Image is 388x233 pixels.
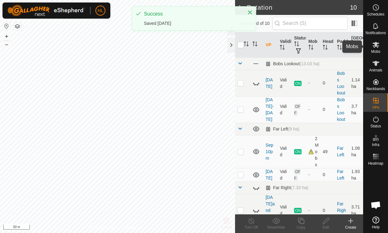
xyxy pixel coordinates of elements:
[366,87,385,91] span: Neckbands
[308,171,318,178] div: -
[239,225,264,230] div: Turn Off
[337,46,342,51] p-sorticon: Activate to sort
[349,135,363,168] td: 1.08 ha
[277,168,292,181] td: Valid
[266,169,273,180] a: [DATE]
[277,70,292,96] td: Valid
[372,143,379,147] span: Infra
[294,81,302,86] span: ON
[370,124,381,128] span: Status
[337,201,346,219] a: Far Right
[338,225,363,230] div: Create
[369,68,382,72] span: Animals
[266,185,308,190] div: Far Right
[292,32,306,58] th: Status
[277,135,292,168] td: Valid
[367,196,385,214] div: Open chat
[294,208,302,213] span: ON
[280,46,285,51] p-sorticon: Activate to sort
[266,143,273,161] a: Sep 10pm
[144,10,241,18] div: Success
[266,77,273,89] a: [DATE]
[367,12,384,16] span: Schedules
[308,207,318,214] div: -
[294,149,302,154] span: ON
[349,168,363,181] td: 1.93 ha
[266,126,299,132] div: Far Left
[288,126,299,131] span: (9 ha)
[320,32,335,58] th: Head
[372,225,380,229] span: Help
[320,96,335,123] td: 0
[320,194,335,227] td: 0
[3,33,10,40] button: +
[320,70,335,96] td: 0
[277,194,292,227] td: Valid
[266,97,274,122] a: [DATE]-[DATE]
[337,169,344,180] a: Far Left
[349,194,363,227] td: 3.71 ha
[349,96,363,123] td: 3.7 ha
[266,61,319,66] div: Bobs Lookout
[349,70,363,96] td: 1.14 ha
[289,225,313,230] div: Copy
[349,32,363,58] th: [GEOGRAPHIC_DATA] Area
[7,5,85,16] img: Gallagher Logo
[337,146,344,157] a: Far Left
[14,23,21,30] button: Map Layers
[277,32,292,58] th: Validity
[294,104,300,116] span: OFF
[337,71,345,95] a: Bobs Lookout
[264,225,289,230] div: Show/Hide
[300,61,320,66] span: (13.03 ha)
[244,42,249,47] p-sorticon: Activate to sort
[308,106,318,113] div: -
[277,96,292,123] td: Valid
[3,41,10,48] button: –
[320,135,335,168] td: 49
[93,225,116,231] a: Privacy Policy
[272,17,348,30] input: Search (S)
[350,3,357,12] span: 10
[313,225,338,230] div: Edit
[306,32,320,58] th: Mob
[263,32,277,58] th: VP
[366,31,386,35] span: Notifications
[323,46,328,51] p-sorticon: Activate to sort
[308,80,318,86] div: -
[291,185,308,190] span: (7.33 ha)
[308,135,318,168] div: 2 Mobs
[246,8,254,17] button: Close
[239,4,350,11] h2: In Rotation
[98,7,103,14] span: HL
[372,106,379,109] span: VPs
[144,20,241,27] div: Saved [DATE]
[337,97,345,122] a: Bobs Lookout
[351,49,356,54] p-sorticon: Activate to sort
[368,162,383,165] span: Heatmap
[335,32,349,58] th: Paddock
[294,169,300,181] span: OFF
[308,46,313,51] p-sorticon: Activate to sort
[294,42,299,47] p-sorticon: Activate to sort
[252,42,257,47] p-sorticon: Activate to sort
[363,214,388,231] a: Help
[266,195,275,226] a: [DATE]and [DATE]
[124,225,142,231] a: Contact Us
[3,22,10,30] button: Reset Map
[320,168,335,181] td: 0
[371,50,380,53] span: Mobs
